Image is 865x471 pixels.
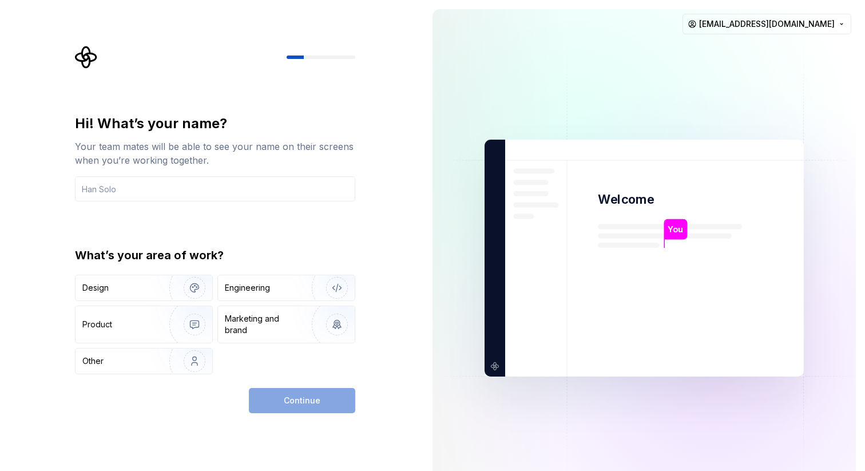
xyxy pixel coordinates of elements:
[668,223,683,236] p: You
[75,114,355,133] div: Hi! What’s your name?
[82,319,112,330] div: Product
[75,176,355,201] input: Han Solo
[225,282,270,294] div: Engineering
[683,14,851,34] button: [EMAIL_ADDRESS][DOMAIN_NAME]
[75,46,98,69] svg: Supernova Logo
[75,247,355,263] div: What’s your area of work?
[225,313,302,336] div: Marketing and brand
[75,140,355,167] div: Your team mates will be able to see your name on their screens when you’re working together.
[82,282,109,294] div: Design
[82,355,104,367] div: Other
[598,191,654,208] p: Welcome
[699,18,835,30] span: [EMAIL_ADDRESS][DOMAIN_NAME]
